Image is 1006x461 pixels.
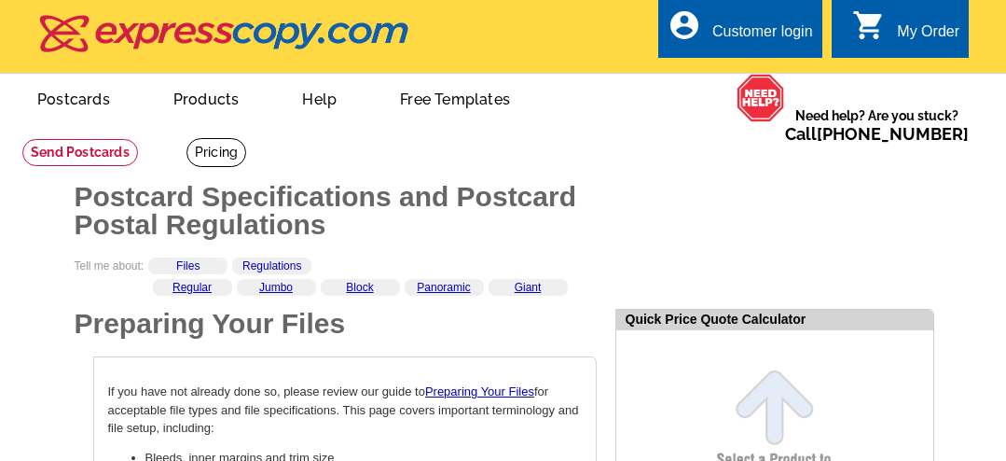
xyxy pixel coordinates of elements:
a: Block [346,281,373,294]
a: Products [144,76,269,119]
a: shopping_cart My Order [852,21,959,44]
span: Call [785,124,969,144]
p: If you have not already done so, please review our guide to for acceptable file types and file sp... [108,383,582,438]
a: Help [272,76,366,119]
a: account_circle Customer login [668,21,813,44]
a: Jumbo [259,281,293,294]
div: Tell me about: [75,258,597,288]
div: Customer login [712,23,813,49]
i: account_circle [668,8,701,42]
div: Quick Price Quote Calculator [616,310,933,330]
a: Panoramic [417,281,470,294]
h1: Preparing Your Files [75,310,597,338]
h1: Postcard Specifications and Postcard Postal Regulations [75,183,597,239]
img: help [737,74,785,121]
span: Need help? Are you stuck? [785,106,969,144]
a: Regular [172,281,212,294]
a: Postcards [7,76,140,119]
div: My Order [897,23,959,49]
a: Free Templates [370,76,540,119]
a: Preparing Your Files [425,384,534,398]
a: Regulations [242,259,301,272]
a: Files [176,259,200,272]
i: shopping_cart [852,8,886,42]
a: Giant [515,281,542,294]
a: [PHONE_NUMBER] [817,124,969,144]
